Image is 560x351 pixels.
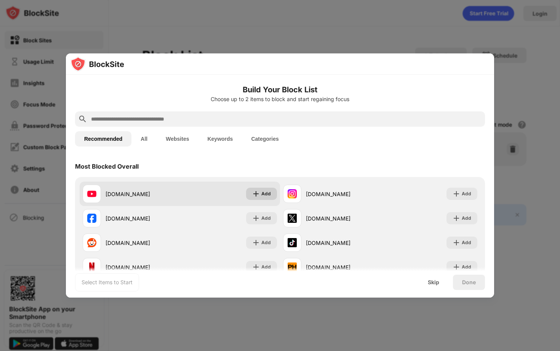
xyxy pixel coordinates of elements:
div: Add [462,190,471,198]
img: favicons [288,189,297,198]
div: Add [261,263,271,271]
div: Select Items to Start [82,279,133,286]
button: Categories [242,131,288,147]
img: search.svg [78,114,87,124]
div: Done [462,279,476,285]
div: Add [462,214,471,222]
button: Recommended [75,131,131,147]
img: favicons [288,238,297,247]
div: [DOMAIN_NAME] [306,263,380,271]
div: Add [261,214,271,222]
div: Add [261,239,271,246]
div: [DOMAIN_NAME] [106,214,180,222]
div: Add [261,190,271,198]
img: logo-blocksite.svg [70,56,124,72]
div: [DOMAIN_NAME] [106,239,180,247]
button: Keywords [198,131,242,147]
button: Websites [157,131,198,147]
div: Add [462,239,471,246]
img: favicons [288,262,297,272]
div: [DOMAIN_NAME] [306,190,380,198]
div: Most Blocked Overall [75,163,139,170]
div: Add [462,263,471,271]
img: favicons [87,238,96,247]
img: favicons [87,189,96,198]
button: All [131,131,157,147]
img: favicons [288,214,297,223]
div: Skip [428,279,439,285]
div: [DOMAIN_NAME] [106,190,180,198]
h6: Build Your Block List [75,84,485,95]
div: Choose up to 2 items to block and start regaining focus [75,96,485,102]
div: [DOMAIN_NAME] [106,263,180,271]
div: [DOMAIN_NAME] [306,214,380,222]
img: favicons [87,262,96,272]
div: [DOMAIN_NAME] [306,239,380,247]
img: favicons [87,214,96,223]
